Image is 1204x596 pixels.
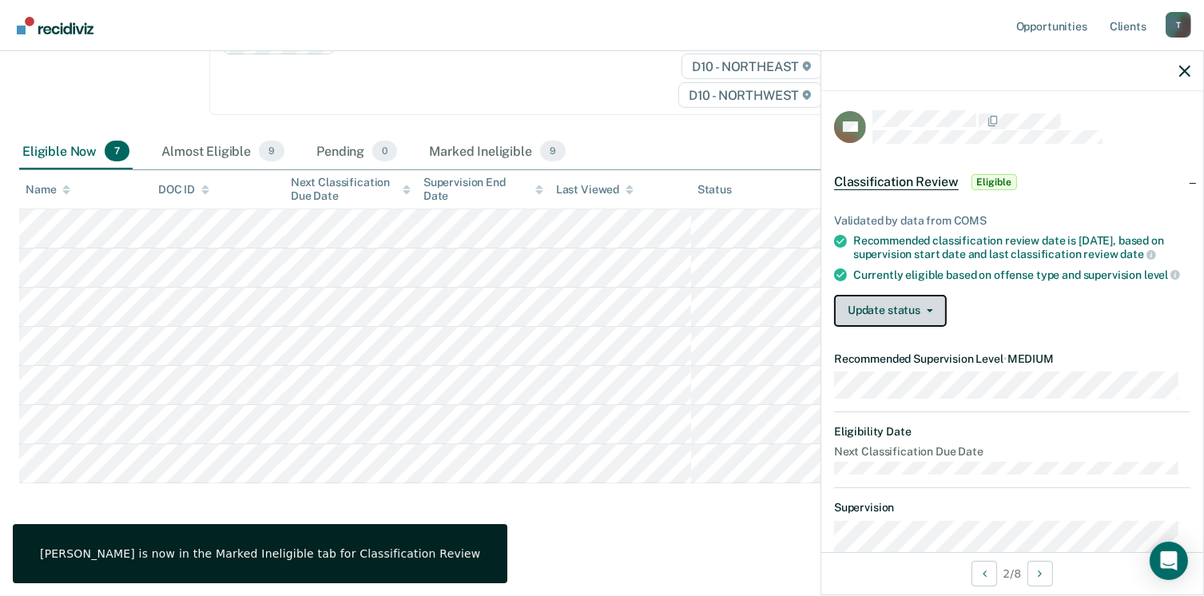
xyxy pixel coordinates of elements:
span: date [1120,248,1155,260]
div: Name [26,183,70,197]
span: D10 - NORTHEAST [681,54,822,79]
div: Next Classification Due Date [291,176,411,203]
div: Classification ReviewEligible [821,157,1203,208]
span: Classification Review [834,174,959,190]
span: Eligible [972,174,1017,190]
dt: Recommended Supervision Level MEDIUM [834,352,1190,366]
button: Next Opportunity [1027,561,1053,586]
div: Status [697,183,732,197]
span: • [1003,352,1007,365]
div: DOC ID [158,183,209,197]
div: Currently eligible based on offense type and supervision [853,268,1190,282]
dt: Next Classification Due Date [834,445,1190,459]
div: Almost Eligible [158,134,288,169]
button: Update status [834,295,947,327]
div: Open Intercom Messenger [1150,542,1188,580]
button: Previous Opportunity [972,561,997,586]
span: 9 [540,141,566,161]
div: Eligible Now [19,134,133,169]
span: 9 [259,141,284,161]
img: Recidiviz [17,17,93,34]
div: 2 / 8 [821,552,1203,594]
span: 0 [372,141,397,161]
dt: Supervision [834,501,1190,515]
div: Marked Ineligible [426,134,569,169]
div: Last Viewed [556,183,634,197]
div: Supervision End Date [423,176,543,203]
div: Validated by data from COMS [834,214,1190,228]
span: level [1144,268,1180,281]
button: Profile dropdown button [1166,12,1191,38]
div: Pending [313,134,400,169]
span: 7 [105,141,129,161]
div: T [1166,12,1191,38]
div: [PERSON_NAME] is now in the Marked Ineligible tab for Classification Review [40,546,480,561]
div: Recommended classification review date is [DATE], based on supervision start date and last classi... [853,234,1190,261]
dt: Eligibility Date [834,425,1190,439]
span: D10 - NORTHWEST [678,82,822,108]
